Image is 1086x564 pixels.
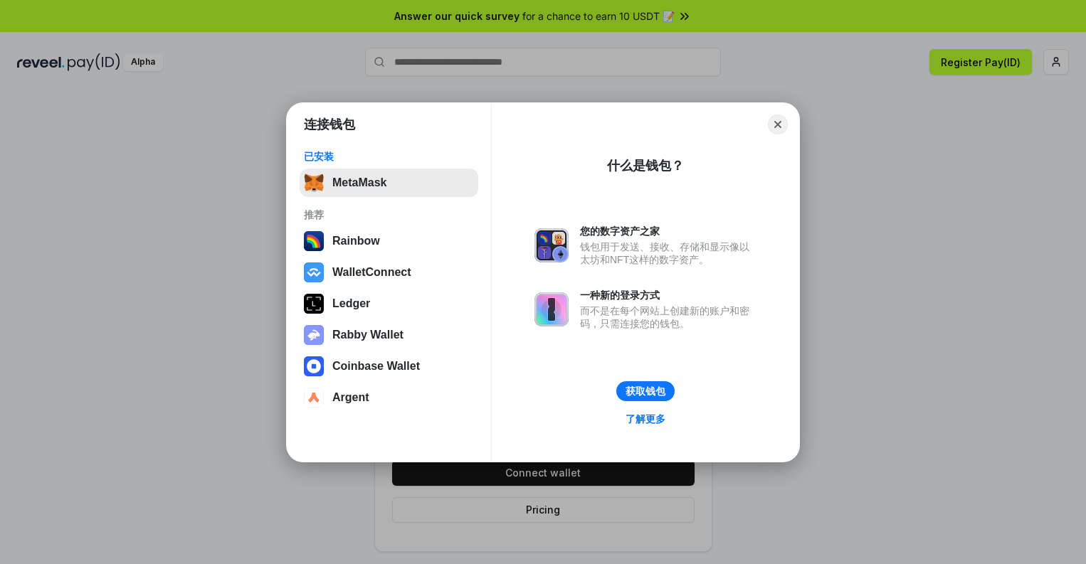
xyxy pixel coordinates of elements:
button: MetaMask [300,169,478,197]
img: svg+xml,%3Csvg%20width%3D%2228%22%20height%3D%2228%22%20viewBox%3D%220%200%2028%2028%22%20fill%3D... [304,388,324,408]
img: svg+xml,%3Csvg%20xmlns%3D%22http%3A%2F%2Fwww.w3.org%2F2000%2Fsvg%22%20fill%3D%22none%22%20viewBox... [534,228,569,262]
button: Close [768,115,788,134]
button: WalletConnect [300,258,478,287]
div: 推荐 [304,208,474,221]
button: Coinbase Wallet [300,352,478,381]
div: Ledger [332,297,370,310]
img: svg+xml,%3Csvg%20width%3D%22120%22%20height%3D%22120%22%20viewBox%3D%220%200%20120%20120%22%20fil... [304,231,324,251]
div: 您的数字资产之家 [580,225,756,238]
div: Rabby Wallet [332,329,404,341]
img: svg+xml,%3Csvg%20width%3D%2228%22%20height%3D%2228%22%20viewBox%3D%220%200%2028%2028%22%20fill%3D... [304,356,324,376]
div: Argent [332,391,369,404]
img: svg+xml,%3Csvg%20xmlns%3D%22http%3A%2F%2Fwww.w3.org%2F2000%2Fsvg%22%20width%3D%2228%22%20height%3... [304,294,324,314]
img: svg+xml,%3Csvg%20xmlns%3D%22http%3A%2F%2Fwww.w3.org%2F2000%2Fsvg%22%20fill%3D%22none%22%20viewBox... [304,325,324,345]
div: 钱包用于发送、接收、存储和显示像以太坊和NFT这样的数字资产。 [580,240,756,266]
button: 获取钱包 [616,381,675,401]
img: svg+xml,%3Csvg%20width%3D%2228%22%20height%3D%2228%22%20viewBox%3D%220%200%2028%2028%22%20fill%3D... [304,262,324,282]
img: svg+xml,%3Csvg%20xmlns%3D%22http%3A%2F%2Fwww.w3.org%2F2000%2Fsvg%22%20fill%3D%22none%22%20viewBox... [534,292,569,326]
img: svg+xml,%3Csvg%20fill%3D%22none%22%20height%3D%2233%22%20viewBox%3D%220%200%2035%2033%22%20width%... [304,173,324,193]
div: 获取钱包 [626,385,665,398]
div: 什么是钱包？ [607,157,684,174]
div: Rainbow [332,235,380,248]
div: 了解更多 [626,413,665,425]
div: Coinbase Wallet [332,360,420,373]
button: Rainbow [300,227,478,255]
button: Ledger [300,289,478,318]
button: Argent [300,383,478,412]
div: MetaMask [332,176,386,189]
button: Rabby Wallet [300,321,478,349]
div: 而不是在每个网站上创建新的账户和密码，只需连接您的钱包。 [580,304,756,330]
div: WalletConnect [332,266,411,279]
div: 一种新的登录方式 [580,289,756,302]
div: 已安装 [304,150,474,163]
a: 了解更多 [617,410,674,428]
h1: 连接钱包 [304,116,355,133]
